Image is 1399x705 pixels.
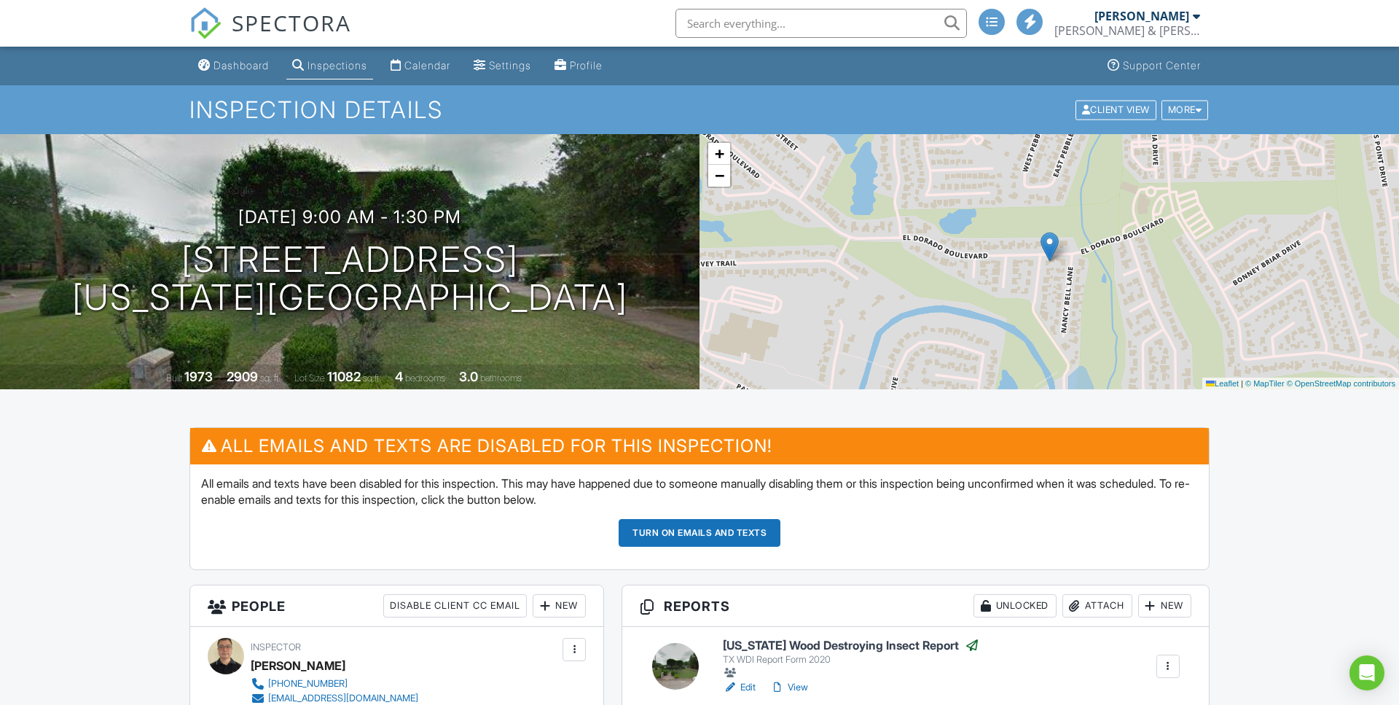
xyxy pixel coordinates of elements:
span: | [1241,379,1243,388]
a: View [770,680,808,695]
a: Settings [468,52,537,79]
div: Dashboard [213,59,269,71]
div: Client View [1075,100,1156,120]
a: © OpenStreetMap contributors [1287,379,1395,388]
span: Built [166,373,182,383]
span: bathrooms [480,373,522,383]
div: Open Intercom Messenger [1349,655,1384,690]
span: + [715,144,724,163]
a: Client View [1074,104,1160,114]
a: Profile [549,52,608,79]
div: Settings [489,59,531,71]
span: Inspector [251,642,301,653]
span: sq.ft. [363,373,381,383]
h6: [US_STATE] Wood Destroying Insect Report [723,638,979,653]
a: [US_STATE] Wood Destroying Insect Report TX WDI Report Form 2020 [723,638,979,680]
h3: All emails and texts are disabled for this inspection! [190,428,1209,464]
a: Edit [723,680,756,695]
a: SPECTORA [189,20,351,50]
div: Profile [570,59,603,71]
button: Turn on emails and texts [619,519,780,547]
a: Leaflet [1206,379,1239,388]
h3: [DATE] 9:00 am - 1:30 pm [238,207,461,227]
h1: [STREET_ADDRESS] [US_STATE][GEOGRAPHIC_DATA] [72,241,628,318]
div: Calendar [404,59,450,71]
a: Zoom in [708,143,730,165]
h1: Inspection Details [189,97,1210,122]
div: 11082 [327,369,361,384]
div: [PERSON_NAME] [1094,9,1189,23]
a: Dashboard [192,52,275,79]
span: SPECTORA [232,7,351,38]
span: Lot Size [294,373,325,383]
div: Support Center [1123,59,1201,71]
div: Inspections [307,59,367,71]
div: 1973 [184,369,213,384]
img: Marker [1041,232,1059,262]
div: Unlocked [973,594,1057,618]
span: − [715,166,724,184]
div: Disable Client CC Email [383,594,527,618]
a: © MapTiler [1245,379,1285,388]
div: 4 [395,369,403,384]
h3: People [190,585,603,627]
span: sq. ft. [260,373,281,383]
a: Zoom out [708,165,730,187]
a: [PHONE_NUMBER] [251,677,418,691]
p: All emails and texts have been disabled for this inspection. This may have happened due to someon... [201,475,1198,508]
a: Support Center [1102,52,1207,79]
div: More [1161,100,1209,120]
div: [EMAIL_ADDRESS][DOMAIN_NAME] [268,693,418,704]
div: [PHONE_NUMBER] [268,678,348,690]
h3: Reports [622,585,1209,627]
div: Bryan & Bryan Inspections [1054,23,1200,38]
div: TX WDI Report Form 2020 [723,654,979,666]
div: 3.0 [459,369,478,384]
div: 2909 [227,369,258,384]
img: The Best Home Inspection Software - Spectora [189,7,222,39]
div: New [1138,594,1191,618]
input: Search everything... [675,9,967,38]
a: Calendar [385,52,456,79]
span: bedrooms [405,373,445,383]
a: Inspections [286,52,373,79]
div: New [533,594,586,618]
div: Attach [1062,594,1132,618]
div: [PERSON_NAME] [251,655,345,677]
